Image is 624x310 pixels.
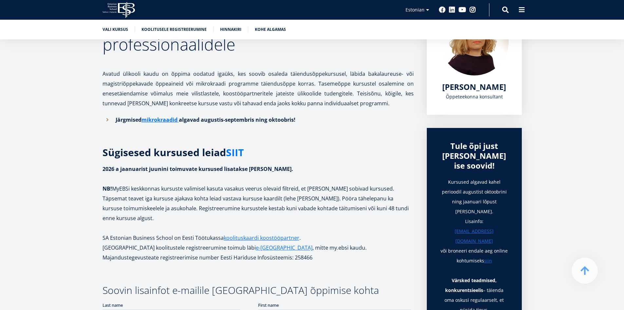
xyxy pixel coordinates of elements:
a: Youtube [459,7,466,13]
a: Vali kursus [103,26,128,33]
strong: Sügisesed kursused leiad [103,146,244,159]
div: Tule õpi just [PERSON_NAME] ise soovid! [440,141,509,171]
strong: Värsked teadmised, konkurentsieelis [445,277,497,293]
div: Õppeteekonna konsultant [440,92,509,102]
a: [PERSON_NAME] [442,82,506,92]
strong: NB! [103,185,112,192]
img: Kadri Osula Learning Journey Advisor [440,7,509,75]
a: Hinnakiri [220,26,241,33]
a: ikrokraadid [147,115,178,125]
a: siin [484,256,492,266]
h1: Kursused algavad kahel perioodil augustist oktoobrini ning jaanuari lõpust [PERSON_NAME]. Lisainf... [440,177,509,266]
a: Koolitusele registreerumine [142,26,207,33]
span: [PERSON_NAME] [442,81,506,92]
span: First name [156,0,176,6]
p: Avatud ülikooli kaudu on õppima oodatud igaüks, kes soovib osaleda täiendusõppekursusel, läbida b... [103,59,414,108]
a: Facebook [439,7,445,13]
a: m [142,115,147,125]
strong: Järgmised algavad augustis-septembris ning oktoobris! [116,116,295,123]
a: Linkedin [449,7,455,13]
p: SA Estonian Business School on Eesti Töötukassa . [GEOGRAPHIC_DATA] koolitustele registreerumine ... [103,233,414,262]
a: Instagram [469,7,476,13]
p: MyEBSi keskkonnas kursuste valimisel kasuta vasakus veerus olevaid filtreid, et [PERSON_NAME] sob... [103,164,414,223]
a: e-[GEOGRAPHIC_DATA] [256,243,312,253]
a: SIIT [226,148,244,157]
a: [EMAIL_ADDRESS][DOMAIN_NAME] [440,226,509,246]
a: Kohe algamas [255,26,286,33]
a: koolituskaardi koostööpartner [224,233,299,243]
h3: Soovin lisainfot e-mailile [GEOGRAPHIC_DATA] õppimise kohta [103,285,414,295]
h2: Praktiline ja paindlik õpe professionaalidele [103,20,414,52]
strong: 2026 a jaanuarist juunini toimuvate kursused lisatakse [PERSON_NAME]. [103,165,293,173]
